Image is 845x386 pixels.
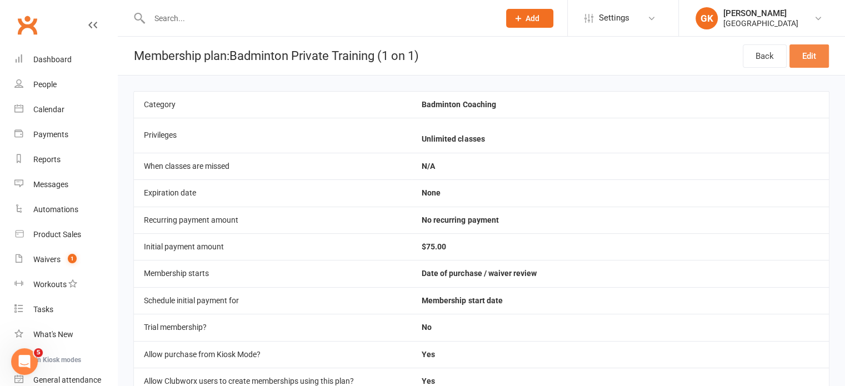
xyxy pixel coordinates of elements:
a: What's New [14,322,117,347]
td: $75.00 [412,233,829,260]
a: Workouts [14,272,117,297]
td: Expiration date [134,179,412,206]
a: Messages [14,172,117,197]
a: Payments [14,122,117,147]
td: Recurring payment amount [134,207,412,233]
td: Trial membership? [134,314,412,340]
span: 1 [68,254,77,263]
span: Settings [599,6,629,31]
span: Add [526,14,539,23]
div: Automations [33,205,78,214]
td: Privileges [134,118,412,152]
td: Membership start date [412,287,829,314]
button: Add [506,9,553,28]
td: When classes are missed [134,153,412,179]
span: 5 [34,348,43,357]
div: What's New [33,330,73,339]
td: No recurring payment [412,207,829,233]
div: Messages [33,180,68,189]
div: Reports [33,155,61,164]
div: Product Sales [33,230,81,239]
td: Date of purchase / waiver review [412,260,829,287]
a: Calendar [14,97,117,122]
td: Category [134,91,412,118]
div: Tasks [33,305,53,314]
div: Payments [33,130,68,139]
div: Waivers [33,255,61,264]
input: Search... [146,11,492,26]
a: Dashboard [14,47,117,72]
a: Tasks [14,297,117,322]
td: N/A [412,153,829,179]
h1: Membership plan: Badminton Private Training (1 on 1) [118,37,419,75]
a: People [14,72,117,97]
a: Waivers 1 [14,247,117,272]
td: Yes [412,341,829,368]
a: Reports [14,147,117,172]
li: Unlimited classes [422,135,819,143]
a: Product Sales [14,222,117,247]
td: None [412,179,829,206]
td: Membership starts [134,260,412,287]
div: GK [696,7,718,29]
div: Workouts [33,280,67,289]
td: No [412,314,829,340]
div: People [33,80,57,89]
div: General attendance [33,375,101,384]
a: Edit [789,44,829,68]
td: Allow purchase from Kiosk Mode? [134,341,412,368]
a: Automations [14,197,117,222]
td: Badminton Coaching [412,91,829,118]
div: [PERSON_NAME] [723,8,798,18]
td: Initial payment amount [134,233,412,260]
div: [GEOGRAPHIC_DATA] [723,18,798,28]
td: Schedule initial payment for [134,287,412,314]
a: Back [743,44,787,68]
div: Dashboard [33,55,72,64]
iframe: Intercom live chat [11,348,38,375]
div: Calendar [33,105,64,114]
a: Clubworx [13,11,41,39]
